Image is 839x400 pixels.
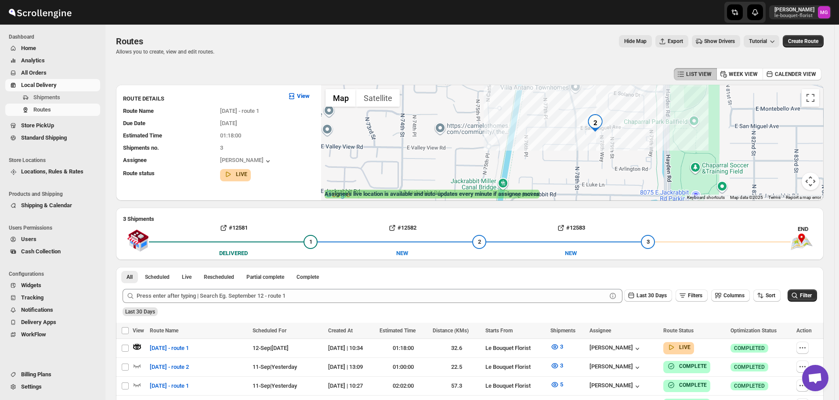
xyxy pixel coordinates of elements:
[150,344,189,353] span: [DATE] - route 1
[137,289,607,303] input: Press enter after typing | Search Eg. September 12 - route 1
[121,271,138,283] button: All routes
[21,371,51,378] span: Billing Plans
[325,190,539,198] label: Assignee's live location is available and auto-updates every minute if assignee moves
[5,292,100,304] button: Tracking
[734,345,765,352] span: COMPLETED
[485,382,545,390] div: Le Bouquet Florist
[674,68,717,80] button: LIST VIEW
[774,13,814,18] p: le-bouquet-florist
[398,224,416,231] b: #12582
[123,170,155,177] span: Route status
[589,363,642,372] button: [PERSON_NAME]
[624,289,672,302] button: Last 30 Days
[21,319,56,325] span: Delivery Apps
[380,382,427,390] div: 02:02:00
[788,38,818,45] span: Create Route
[380,363,427,371] div: 01:00:00
[545,378,568,392] button: 5
[145,274,170,281] span: Scheduled
[145,379,194,393] button: [DATE] - route 1
[123,108,154,114] span: Route Name
[704,38,735,45] span: Show Drivers
[5,166,100,178] button: Locations, Rules & Rates
[663,328,694,334] span: Route Status
[9,224,101,231] span: Users Permissions
[123,94,280,103] h3: ROUTE DETAILS
[145,360,194,374] button: [DATE] - route 2
[731,328,777,334] span: Optimization Status
[734,364,765,371] span: COMPLETED
[791,234,813,250] img: trip_end.png
[788,289,817,302] button: Filter
[667,362,707,371] button: COMPLETE
[323,189,352,201] img: Google
[478,238,481,245] span: 2
[323,189,352,201] a: Open this area in Google Maps (opens a new window)
[380,344,427,353] div: 01:18:00
[328,328,353,334] span: Created At
[297,93,310,99] b: View
[21,282,41,288] span: Widgets
[802,89,819,107] button: Toggle fullscreen view
[647,238,650,245] span: 3
[5,304,100,316] button: Notifications
[9,33,101,40] span: Dashboard
[433,328,469,334] span: Distance (KMs)
[589,344,642,353] button: [PERSON_NAME]
[5,381,100,393] button: Settings
[729,71,758,78] span: WEEK VIEW
[668,38,683,45] span: Export
[820,10,828,15] text: MG
[566,224,585,231] b: #12583
[21,168,83,175] span: Locations, Rules & Rates
[723,292,745,299] span: Columns
[380,328,416,334] span: Estimated Time
[565,249,577,258] div: NEW
[560,362,563,369] span: 3
[229,224,248,231] b: #12581
[9,191,101,198] span: Products and Shipping
[116,48,214,55] p: Allows you to create, view and edit routes.
[325,89,356,107] button: Show street map
[5,67,100,79] button: All Orders
[145,341,194,355] button: [DATE] - route 1
[5,328,100,341] button: WorkFlow
[21,69,47,76] span: All Orders
[783,35,824,47] button: Create Route
[433,382,481,390] div: 57.3
[485,344,545,353] div: Le Bouquet Florist
[356,89,400,107] button: Show satellite imagery
[679,363,707,369] b: COMPLETE
[667,381,707,389] button: COMPLETE
[150,363,189,371] span: [DATE] - route 2
[667,343,691,352] button: LIVE
[619,35,652,47] button: Map action label
[123,132,162,139] span: Estimated Time
[716,68,763,80] button: WEEK VIEW
[127,274,133,281] span: All
[297,274,319,281] span: Complete
[486,221,655,235] button: #12583
[676,289,708,302] button: Filters
[204,274,234,281] span: Rescheduled
[21,134,67,141] span: Standard Shipping
[21,122,54,129] span: Store PickUp
[21,45,36,51] span: Home
[328,344,374,353] div: [DATE] | 10:34
[775,71,816,78] span: CALENDER VIEW
[774,6,814,13] p: [PERSON_NAME]
[328,363,374,371] div: [DATE] | 13:09
[686,71,712,78] span: LIST VIEW
[5,368,100,381] button: Billing Plans
[127,223,149,258] img: shop.svg
[253,345,289,351] span: 12-Sep | [DATE]
[220,132,241,139] span: 01:18:00
[21,331,46,338] span: WorkFlow
[21,82,57,88] span: Local Delivery
[123,120,145,126] span: Due Date
[5,42,100,54] button: Home
[21,248,61,255] span: Cash Collection
[318,221,486,235] button: #12582
[586,114,604,132] div: 2
[125,309,155,315] span: Last 30 Days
